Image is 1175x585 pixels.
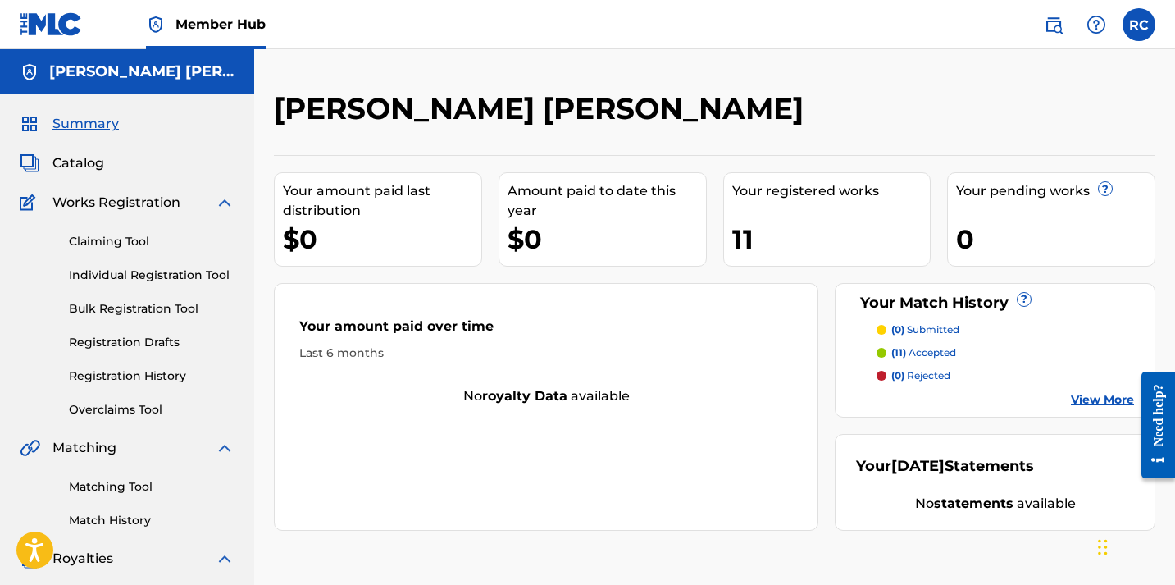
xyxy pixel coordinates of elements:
iframe: Resource Center [1129,355,1175,496]
div: $0 [283,221,481,258]
a: Match History [69,512,235,529]
span: ? [1018,293,1031,306]
p: rejected [891,368,950,383]
a: Registration History [69,368,235,385]
strong: royalty data [482,388,567,404]
img: expand [215,549,235,569]
a: (0) submitted [877,322,1134,337]
img: Works Registration [20,193,41,213]
div: Your registered works [732,181,931,201]
img: Summary [20,114,39,134]
span: Catalog [52,153,104,173]
div: No available [275,386,817,406]
span: (0) [891,369,904,382]
span: Matching [52,438,116,458]
div: Your pending works [956,181,1155,201]
img: Top Rightsholder [146,15,166,34]
a: Claiming Tool [69,233,235,250]
div: Last 6 months [299,345,793,362]
a: (11) accepted [877,345,1134,360]
span: ? [1099,182,1112,195]
img: expand [215,193,235,213]
span: Summary [52,114,119,134]
div: Your amount paid over time [299,317,793,345]
a: View More [1071,391,1134,409]
div: User Menu [1123,8,1155,41]
img: search [1044,15,1063,34]
h5: Ralyn Gayle Parker Cacy [49,62,235,81]
a: Public Search [1037,8,1070,41]
span: [DATE] [891,457,945,475]
h2: [PERSON_NAME] [PERSON_NAME] [274,90,812,127]
div: Help [1080,8,1113,41]
div: No available [856,494,1134,514]
div: Your amount paid last distribution [283,181,481,221]
div: Your Match History [856,292,1134,314]
span: Royalties [52,549,113,569]
span: Works Registration [52,193,180,213]
p: submitted [891,322,959,337]
img: help [1086,15,1106,34]
span: (11) [891,346,906,359]
div: $0 [508,221,706,258]
iframe: Chat Widget [1093,506,1175,585]
div: 11 [732,221,931,258]
a: SummarySummary [20,114,119,134]
a: CatalogCatalog [20,153,104,173]
img: Matching [20,438,40,458]
a: Individual Registration Tool [69,267,235,284]
a: (0) rejected [877,368,1134,383]
strong: statements [934,496,1013,511]
span: (0) [891,323,904,336]
img: Catalog [20,153,39,173]
div: 0 [956,221,1155,258]
img: Accounts [20,62,39,82]
a: Matching Tool [69,478,235,496]
a: Registration Drafts [69,334,235,351]
div: Amount paid to date this year [508,181,706,221]
span: Member Hub [175,15,266,34]
div: Your Statements [856,455,1034,478]
p: accepted [891,345,956,360]
a: Overclaims Tool [69,401,235,418]
img: MLC Logo [20,12,83,36]
div: Drag [1098,523,1108,572]
img: expand [215,438,235,458]
a: Bulk Registration Tool [69,300,235,318]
